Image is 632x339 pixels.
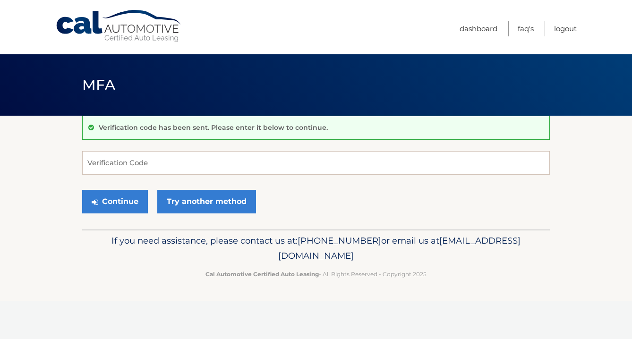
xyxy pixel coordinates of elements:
span: [PHONE_NUMBER] [298,235,381,246]
p: Verification code has been sent. Please enter it below to continue. [99,123,328,132]
button: Continue [82,190,148,213]
a: Cal Automotive [55,9,183,43]
p: - All Rights Reserved - Copyright 2025 [88,269,544,279]
span: [EMAIL_ADDRESS][DOMAIN_NAME] [278,235,521,261]
a: Try another method [157,190,256,213]
a: Dashboard [460,21,497,36]
span: MFA [82,76,115,93]
a: Logout [554,21,577,36]
input: Verification Code [82,151,550,175]
strong: Cal Automotive Certified Auto Leasing [205,271,319,278]
a: FAQ's [518,21,534,36]
p: If you need assistance, please contact us at: or email us at [88,233,544,263]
